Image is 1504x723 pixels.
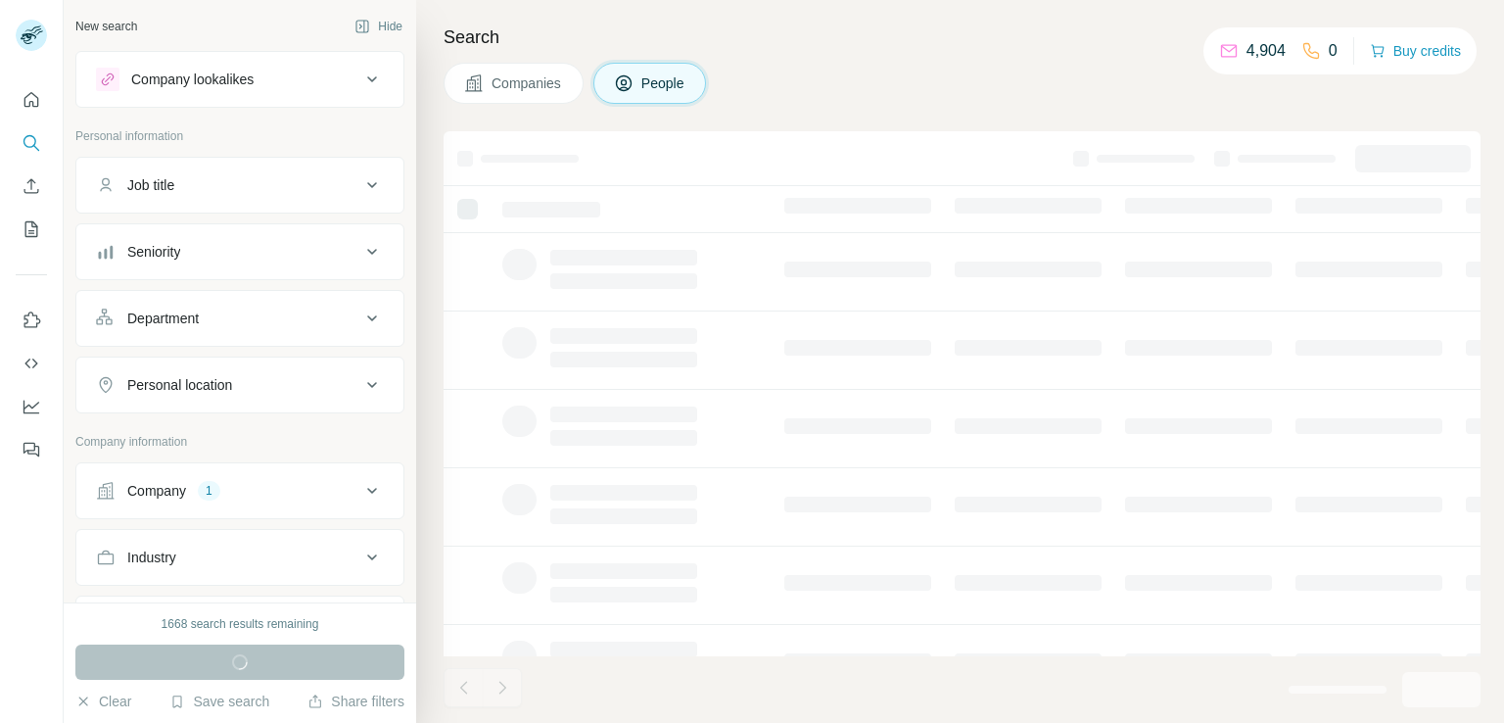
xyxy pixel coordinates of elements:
[127,375,232,395] div: Personal location
[16,303,47,338] button: Use Surfe on LinkedIn
[198,482,220,500] div: 1
[127,309,199,328] div: Department
[169,692,269,711] button: Save search
[127,175,174,195] div: Job title
[127,548,176,567] div: Industry
[307,692,404,711] button: Share filters
[16,125,47,161] button: Search
[341,12,416,41] button: Hide
[16,82,47,118] button: Quick start
[76,361,403,409] button: Personal location
[131,70,254,89] div: Company lookalikes
[75,127,404,145] p: Personal information
[127,242,180,262] div: Seniority
[162,615,319,633] div: 1668 search results remaining
[492,73,563,93] span: Companies
[76,534,403,581] button: Industry
[16,212,47,247] button: My lists
[16,346,47,381] button: Use Surfe API
[75,433,404,451] p: Company information
[76,162,403,209] button: Job title
[75,18,137,35] div: New search
[641,73,686,93] span: People
[76,295,403,342] button: Department
[127,481,186,501] div: Company
[76,601,403,648] button: HQ location
[16,169,47,204] button: Enrich CSV
[1370,37,1461,65] button: Buy credits
[75,692,131,711] button: Clear
[76,228,403,275] button: Seniority
[76,56,403,103] button: Company lookalikes
[76,467,403,514] button: Company1
[1246,39,1286,63] p: 4,904
[16,389,47,424] button: Dashboard
[16,432,47,467] button: Feedback
[444,24,1480,51] h4: Search
[1329,39,1338,63] p: 0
